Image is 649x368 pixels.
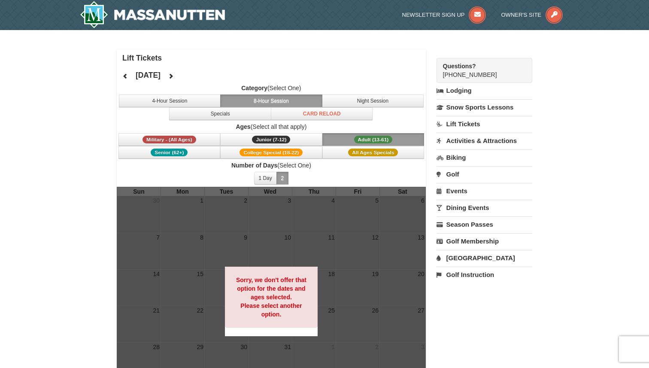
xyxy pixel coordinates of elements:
a: Lodging [437,83,532,98]
button: All Ages Specials [322,146,425,159]
button: Adult (13-61) [322,133,425,146]
img: Massanutten Resort Logo [80,1,225,28]
a: Owner's Site [501,12,563,18]
h4: [DATE] [136,71,161,79]
a: Dining Events [437,200,532,216]
button: 8-Hour Session [220,94,322,107]
button: College Special (18-22) [220,146,322,159]
label: (Select One) [117,84,426,92]
strong: Category [241,85,267,91]
a: Snow Sports Lessons [437,99,532,115]
span: Newsletter Sign Up [402,12,465,18]
a: Newsletter Sign Up [402,12,486,18]
span: Senior (62+) [151,149,188,156]
label: (Select One) [117,161,426,170]
button: Senior (62+) [118,146,221,159]
strong: Questions? [443,63,476,70]
span: Adult (13-61) [354,136,393,143]
span: All Ages Specials [348,149,398,156]
strong: Ages [236,123,250,130]
button: Card Reload [271,107,373,120]
span: [PHONE_NUMBER] [443,62,517,78]
span: Junior (7-12) [252,136,290,143]
a: Activities & Attractions [437,133,532,149]
span: Owner's Site [501,12,542,18]
button: Night Session [322,94,424,107]
span: Military - (All Ages) [143,136,196,143]
button: 1 Day [254,172,277,185]
a: Biking [437,149,532,165]
button: Military - (All Ages) [118,133,221,146]
a: Golf Instruction [437,267,532,283]
a: Lift Tickets [437,116,532,132]
button: 2 [276,172,289,185]
strong: Number of Days [231,162,277,169]
span: College Special (18-22) [240,149,303,156]
a: Golf [437,166,532,182]
a: Golf Membership [437,233,532,249]
button: 4-Hour Session [119,94,221,107]
h4: Lift Tickets [122,54,426,62]
button: Junior (7-12) [220,133,322,146]
button: Specials [169,107,271,120]
strong: Sorry, we don't offer that option for the dates and ages selected. Please select another option. [236,277,306,318]
a: [GEOGRAPHIC_DATA] [437,250,532,266]
a: Season Passes [437,216,532,232]
a: Events [437,183,532,199]
label: (Select all that apply) [117,122,426,131]
a: Massanutten Resort [80,1,225,28]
